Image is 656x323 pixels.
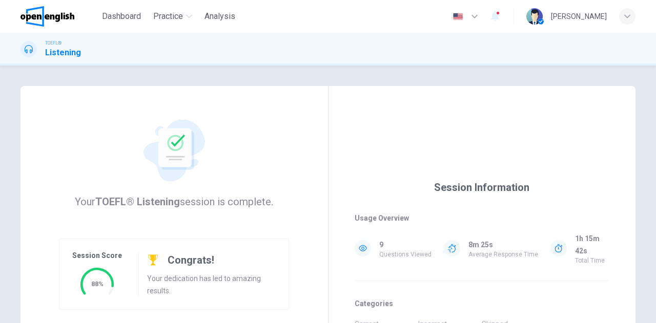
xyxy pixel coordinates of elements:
span: Usage Overview [355,212,609,224]
img: en [452,13,464,20]
strong: TOEFL® Listening [95,196,180,208]
p: Average response time [468,251,538,258]
button: Analysis [200,7,239,26]
span: Categories [355,297,609,310]
p: Questions Viewed [379,251,432,258]
text: 88% [91,280,103,288]
p: 9 [379,239,383,251]
div: [PERSON_NAME] [551,10,607,23]
button: Practice [149,7,196,26]
h6: Congrats! [168,252,214,268]
span: TOEFL® [45,39,61,47]
p: 8m 25s [468,239,493,251]
p: Total Time [575,257,605,264]
button: Dashboard [98,7,145,26]
span: Dashboard [102,10,141,23]
img: OpenEnglish logo [20,6,74,27]
span: Practice [153,10,183,23]
h6: Session Information [434,179,529,196]
a: OpenEnglish logo [20,6,98,27]
span: Analysis [204,10,235,23]
img: Profile picture [526,8,543,25]
p: 1h 15m 42s [575,232,609,257]
h6: Your session is complete. [75,193,273,210]
h1: Listening [45,47,81,59]
p: Your dedication has led to amazing results. [147,272,276,297]
p: Session Score [72,251,122,260]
